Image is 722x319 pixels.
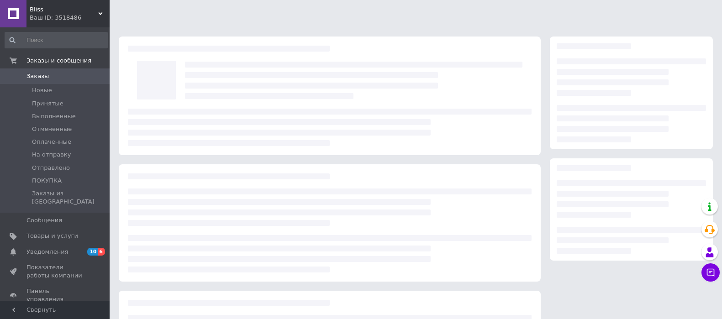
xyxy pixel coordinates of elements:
span: На отправку [32,151,71,159]
span: Сообщения [26,216,62,225]
span: 10 [87,248,98,256]
span: Bliss [30,5,98,14]
span: Товары и услуги [26,232,78,240]
span: Показатели работы компании [26,263,84,280]
span: Оплаченные [32,138,71,146]
input: Поиск [5,32,108,48]
button: Чат с покупателем [701,263,720,282]
div: Ваш ID: 3518486 [30,14,110,22]
span: Принятые [32,99,63,108]
span: Панель управления [26,287,84,303]
span: Отмененные [32,125,72,133]
span: Заказы и сообщения [26,57,91,65]
span: Выполненные [32,112,76,120]
span: Новые [32,86,52,94]
span: ПОКУПКА [32,177,62,185]
span: Уведомления [26,248,68,256]
span: Заказы [26,72,49,80]
span: Отправлено [32,164,70,172]
span: 6 [98,248,105,256]
span: Заказы из [GEOGRAPHIC_DATA] [32,189,107,206]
